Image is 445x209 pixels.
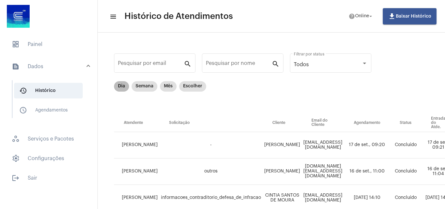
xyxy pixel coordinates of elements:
input: Pesquisar por nome [206,62,272,67]
span: sidenav icon [12,40,20,48]
td: 17 de set., 09:20 [344,132,390,158]
td: Concluído [390,158,421,185]
input: Pesquisar por email [118,62,184,67]
div: sidenav iconDados [4,77,97,127]
mat-icon: file_download [388,12,396,20]
td: [PERSON_NAME] [114,158,159,185]
mat-panel-title: Dados [12,63,87,70]
span: Agendamentos [14,102,83,118]
button: Online [345,10,378,23]
mat-chip: Escolher [179,81,206,92]
span: Todos [294,62,309,67]
td: Concluído [390,132,421,158]
th: Cliente [263,114,302,132]
mat-icon: sidenav icon [19,87,27,95]
span: Painel [7,37,91,52]
span: outros [204,169,218,173]
mat-icon: sidenav icon [19,106,27,114]
mat-chip: Dia [114,81,129,92]
mat-chip: Semana [132,81,157,92]
span: Baixar Histórico [388,14,431,19]
span: Online [355,14,369,19]
mat-icon: search [272,60,280,67]
span: Serviços e Pacotes [7,131,91,147]
td: [PERSON_NAME] [263,132,302,158]
th: Solicitação [159,114,263,132]
mat-icon: help [349,13,355,20]
span: sidenav icon [12,135,20,143]
span: Sair [7,170,91,186]
td: [DOMAIN_NAME][EMAIL_ADDRESS][DOMAIN_NAME] [302,158,344,185]
th: Agendamento [344,114,390,132]
button: Baixar Histórico [383,8,437,24]
th: Email do Cliente [302,114,344,132]
mat-icon: sidenav icon [12,63,20,70]
span: - [210,142,212,147]
img: d4669ae0-8c07-2337-4f67-34b0df7f5ae4.jpeg [5,3,31,29]
span: Histórico [14,83,83,98]
mat-icon: arrow_drop_down [368,13,374,19]
mat-chip: Mês [160,81,177,92]
mat-icon: search [184,60,192,67]
mat-icon: sidenav icon [109,13,116,21]
th: Atendente [114,114,159,132]
span: Histórico de Atendimentos [124,11,233,22]
mat-icon: sidenav icon [12,174,20,182]
td: [PERSON_NAME] [114,132,159,158]
span: Configurações [7,151,91,166]
th: Status [390,114,421,132]
td: 16 de set., 11:00 [344,158,390,185]
td: [EMAIL_ADDRESS][DOMAIN_NAME] [302,132,344,158]
span: sidenav icon [12,155,20,162]
mat-expansion-panel-header: sidenav iconDados [4,56,97,77]
span: informacoes_contraditorio_defesa_de_infracao [161,195,261,200]
td: [PERSON_NAME] [263,158,302,185]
